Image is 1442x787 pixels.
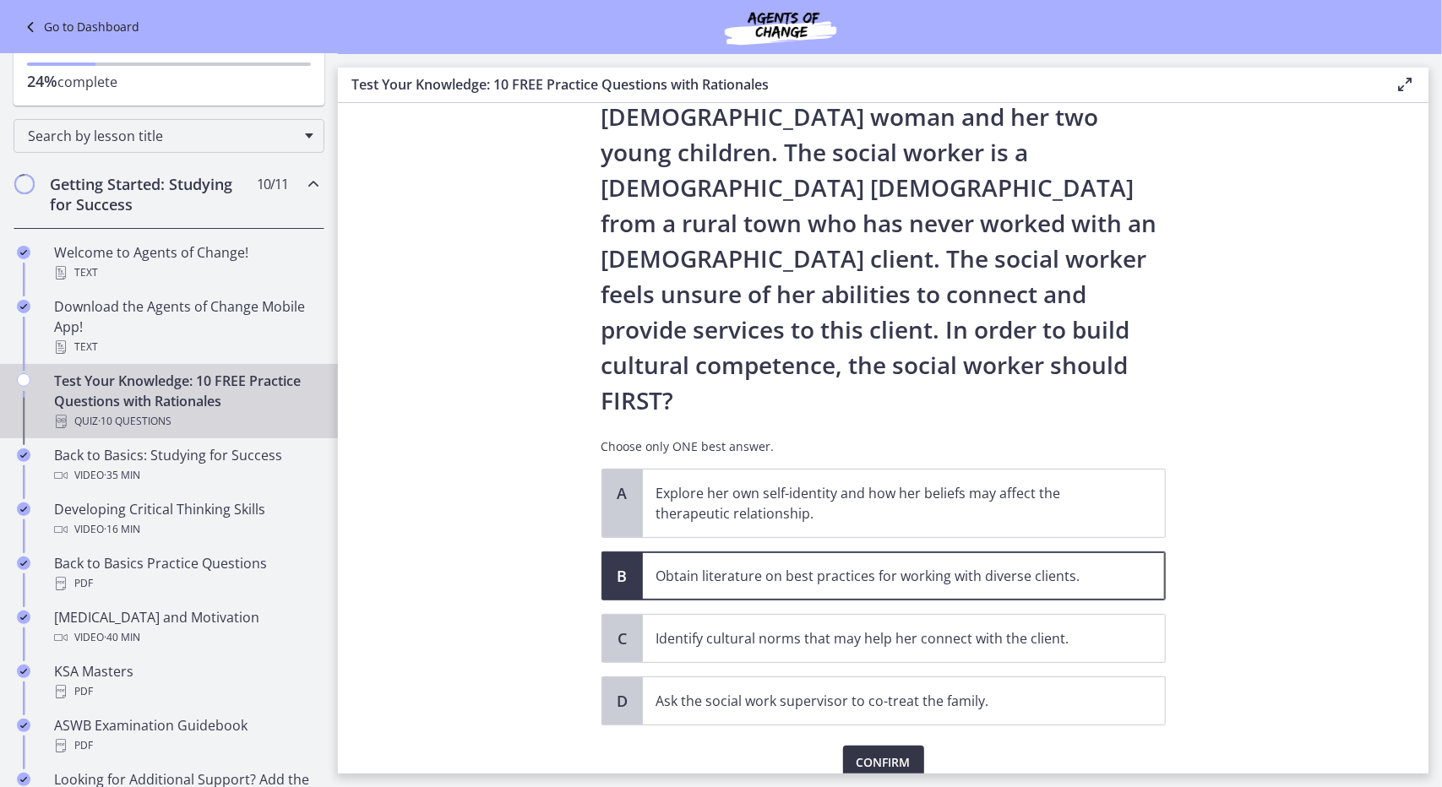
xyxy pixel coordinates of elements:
[54,337,318,357] div: Text
[54,627,318,648] div: Video
[54,607,318,648] div: [MEDICAL_DATA] and Motivation
[54,445,318,486] div: Back to Basics: Studying for Success
[17,719,30,732] i: Completed
[17,773,30,786] i: Completed
[54,735,318,756] div: PDF
[612,566,633,586] span: B
[54,681,318,702] div: PDF
[50,174,256,214] h2: Getting Started: Studying for Success
[601,438,1166,455] p: Choose only ONE best answer.
[656,691,1118,711] p: Ask the social work supervisor to co-treat the family.
[656,483,1118,524] p: Explore her own self-identity and how her beliefs may affect the therapeutic relationship.
[104,627,140,648] span: · 40 min
[27,71,311,92] p: complete
[54,573,318,594] div: PDF
[17,611,30,624] i: Completed
[17,502,30,516] i: Completed
[54,715,318,756] div: ASWB Examination Guidebook
[612,483,633,503] span: A
[857,752,911,773] span: Confirm
[54,519,318,540] div: Video
[17,665,30,678] i: Completed
[843,746,924,779] button: Confirm
[351,74,1368,95] h3: Test Your Knowledge: 10 FREE Practice Questions with Rationales
[656,628,1118,649] p: Identify cultural norms that may help her connect with the client.
[54,499,318,540] div: Developing Critical Thinking Skills
[98,411,171,431] span: · 10 Questions
[656,566,1118,586] p: Obtain literature on best practices for working with diverse clients.
[17,246,30,259] i: Completed
[104,519,140,540] span: · 16 min
[257,174,288,194] span: 10 / 11
[54,263,318,283] div: Text
[54,296,318,357] div: Download the Agents of Change Mobile App!
[20,17,139,37] a: Go to Dashboard
[54,661,318,702] div: KSA Masters
[54,465,318,486] div: Video
[54,242,318,283] div: Welcome to Agents of Change!
[17,300,30,313] i: Completed
[17,556,30,570] i: Completed
[54,411,318,431] div: Quiz
[14,119,324,153] div: Search by lesson title
[612,691,633,711] span: D
[28,127,297,145] span: Search by lesson title
[612,628,633,649] span: C
[54,553,318,594] div: Back to Basics Practice Questions
[54,371,318,431] div: Test Your Knowledge: 10 FREE Practice Questions with Rationales
[679,7,882,47] img: Agents of Change
[27,71,57,91] span: 24%
[601,28,1166,418] p: A new social worker at a Head Start program has been assigned to work with an [DEMOGRAPHIC_DATA] ...
[104,465,140,486] span: · 35 min
[17,448,30,462] i: Completed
